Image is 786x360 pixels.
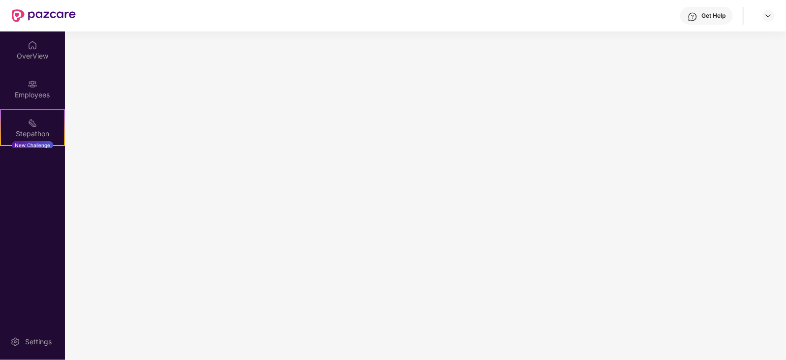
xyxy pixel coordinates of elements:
img: svg+xml;base64,PHN2ZyBpZD0iSG9tZSIgeG1sbnM9Imh0dHA6Ly93d3cudzMub3JnLzIwMDAvc3ZnIiB3aWR0aD0iMjAiIG... [28,40,37,50]
div: Get Help [701,12,726,20]
img: svg+xml;base64,PHN2ZyBpZD0iRW1wbG95ZWVzIiB4bWxucz0iaHR0cDovL3d3dy53My5vcmcvMjAwMC9zdmciIHdpZHRoPS... [28,79,37,89]
img: svg+xml;base64,PHN2ZyBpZD0iSGVscC0zMngzMiIgeG1sbnM9Imh0dHA6Ly93d3cudzMub3JnLzIwMDAvc3ZnIiB3aWR0aD... [688,12,697,22]
div: New Challenge [12,141,53,149]
div: Settings [22,337,55,347]
img: svg+xml;base64,PHN2ZyBpZD0iRHJvcGRvd24tMzJ4MzIiIHhtbG5zPSJodHRwOi8vd3d3LnczLm9yZy8yMDAwL3N2ZyIgd2... [764,12,772,20]
img: New Pazcare Logo [12,9,76,22]
img: svg+xml;base64,PHN2ZyBpZD0iU2V0dGluZy0yMHgyMCIgeG1sbnM9Imh0dHA6Ly93d3cudzMub3JnLzIwMDAvc3ZnIiB3aW... [10,337,20,347]
div: Stepathon [1,129,64,139]
img: svg+xml;base64,PHN2ZyB4bWxucz0iaHR0cDovL3d3dy53My5vcmcvMjAwMC9zdmciIHdpZHRoPSIyMSIgaGVpZ2h0PSIyMC... [28,118,37,128]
